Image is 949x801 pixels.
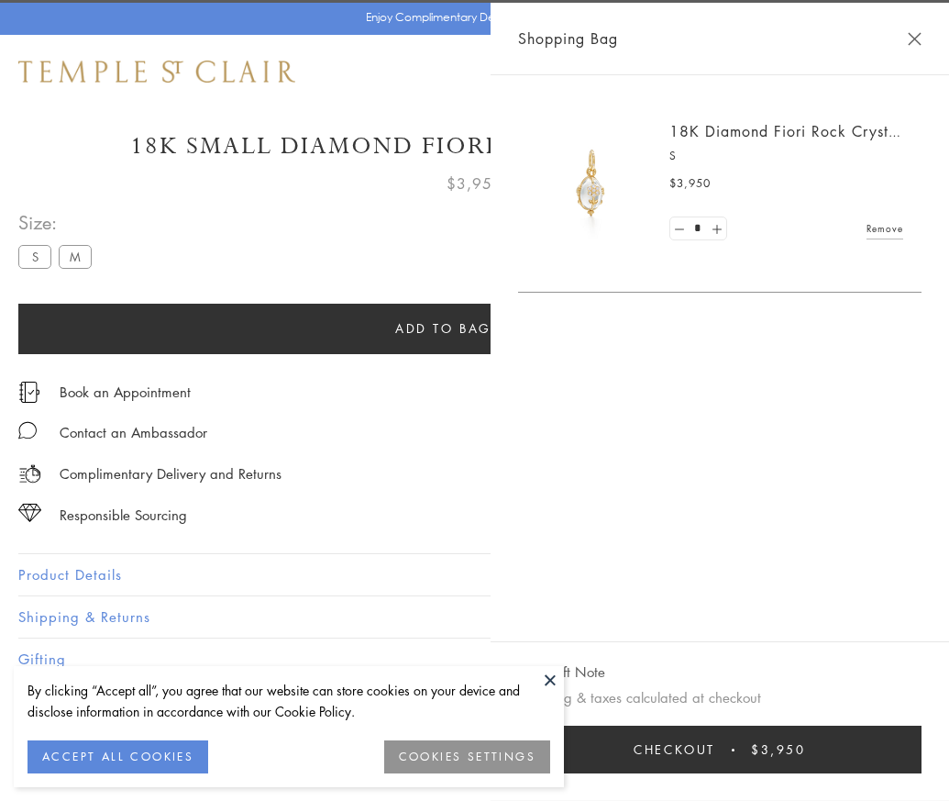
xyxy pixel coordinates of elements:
[18,596,931,638] button: Shipping & Returns
[60,382,191,402] a: Book an Appointment
[634,740,715,760] span: Checkout
[384,740,550,773] button: COOKIES SETTINGS
[28,740,208,773] button: ACCEPT ALL COOKIES
[536,128,646,239] img: P51889-E11FIORI
[751,740,806,760] span: $3,950
[59,245,92,268] label: M
[670,217,689,240] a: Set quantity to 0
[18,245,51,268] label: S
[18,504,41,522] img: icon_sourcing.svg
[518,686,921,709] p: Shipping & taxes calculated at checkout
[18,554,931,595] button: Product Details
[669,174,711,193] span: $3,950
[866,218,903,239] a: Remove
[18,382,40,403] img: icon_appointment.svg
[518,726,921,773] button: Checkout $3,950
[18,304,868,354] button: Add to bag
[60,504,187,527] div: Responsible Sourcing
[18,639,931,680] button: Gifting
[18,207,99,238] span: Size:
[18,130,931,162] h1: 18K Small Diamond Fiori Rock Crystal Amulet
[707,217,725,240] a: Set quantity to 2
[60,462,281,485] p: Complimentary Delivery and Returns
[18,462,41,485] img: icon_delivery.svg
[518,661,605,684] button: Add Gift Note
[669,147,903,165] p: S
[366,8,574,27] p: Enjoy Complimentary Delivery & Returns
[28,680,550,722] div: By clicking “Accept all”, you agree that our website can store cookies on your device and disclos...
[60,421,207,444] div: Contact an Ambassador
[18,421,37,439] img: MessageIcon-01_2.svg
[447,172,502,195] span: $3,950
[908,32,921,46] button: Close Shopping Bag
[395,318,491,339] span: Add to bag
[518,27,618,50] span: Shopping Bag
[18,61,295,83] img: Temple St. Clair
